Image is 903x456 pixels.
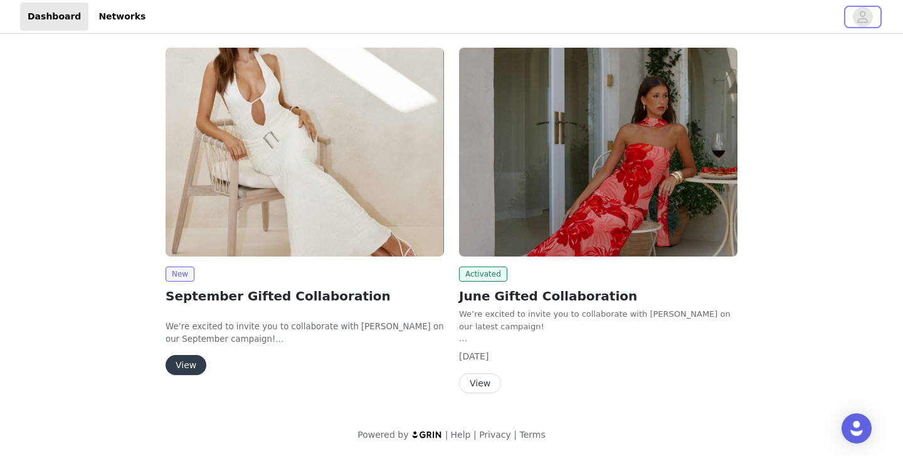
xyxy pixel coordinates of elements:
a: Networks [91,3,153,31]
img: Peppermayo EU [166,48,444,257]
a: Help [451,430,471,440]
a: Dashboard [20,3,88,31]
span: Activated [459,267,507,282]
span: | [473,430,477,440]
a: View [166,361,206,370]
button: View [166,355,206,375]
div: We’re excited to invite you to collaborate with [PERSON_NAME] on our latest campaign! [459,308,737,332]
span: | [514,430,517,440]
a: Terms [519,430,545,440]
h2: June Gifted Collaboration [459,287,737,305]
span: | [445,430,448,440]
img: logo [411,430,443,438]
button: View [459,373,501,393]
span: [DATE] [459,351,488,361]
span: We’re excited to invite you to collaborate with [PERSON_NAME] on our September campaign! [166,322,444,344]
h2: September Gifted Collaboration [166,287,444,305]
span: Powered by [357,430,408,440]
a: Privacy [479,430,511,440]
a: View [459,379,501,388]
span: New [166,267,194,282]
img: Peppermayo AUS [459,48,737,257]
div: Open Intercom Messenger [842,413,872,443]
div: avatar [857,7,869,27]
